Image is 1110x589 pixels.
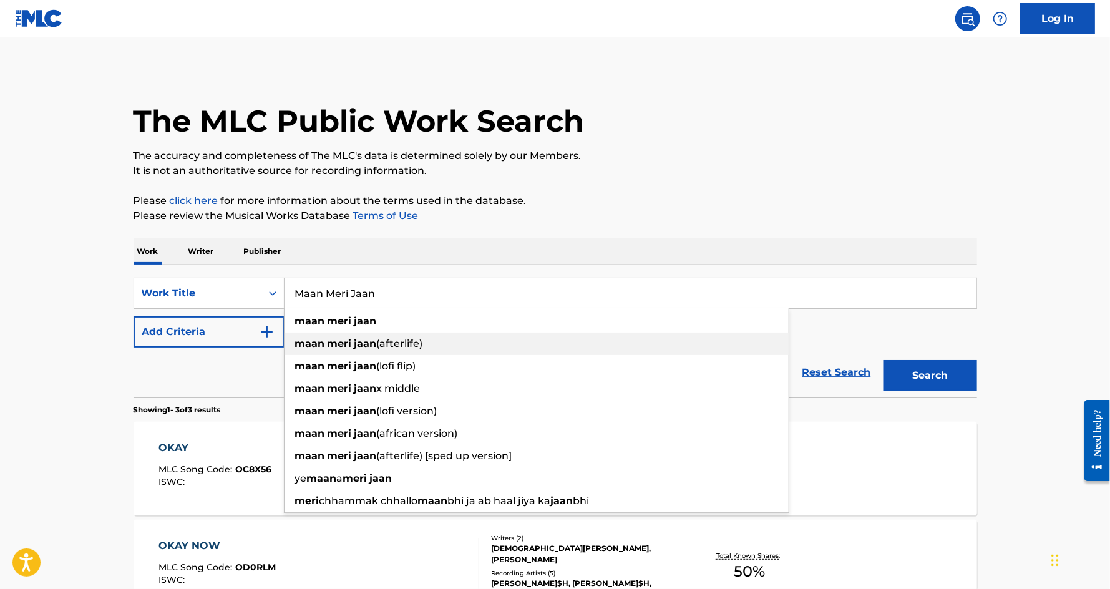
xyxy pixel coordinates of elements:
strong: jaan [370,472,392,484]
span: OD0RLM [235,562,276,573]
span: bhi [573,495,590,507]
strong: maan [418,495,448,507]
p: Total Known Shares: [716,551,783,560]
span: (afterlife) [sped up version] [377,450,512,462]
span: (lofi version) [377,405,437,417]
strong: meri [295,495,319,507]
p: Publisher [240,238,285,265]
strong: maan [295,405,325,417]
p: Please review the Musical Works Database [134,208,977,223]
strong: meri [328,427,352,439]
button: Add Criteria [134,316,285,348]
button: Search [884,360,977,391]
a: click here [170,195,218,207]
span: x middle [377,382,421,394]
form: Search Form [134,278,977,397]
a: Terms of Use [351,210,419,221]
a: Log In [1020,3,1095,34]
span: a [337,472,343,484]
span: ISWC : [158,476,188,487]
strong: meri [328,360,352,372]
strong: meri [328,450,352,462]
p: Please for more information about the terms used in the database. [134,193,977,208]
strong: jaan [354,382,377,394]
span: (afterlife) [377,338,423,349]
iframe: Chat Widget [1048,529,1110,589]
strong: meri [328,382,352,394]
img: search [960,11,975,26]
strong: jaan [354,315,377,327]
span: (lofi flip) [377,360,416,372]
span: bhi ja ab haal jiya ka [448,495,551,507]
strong: jaan [551,495,573,507]
div: Drag [1051,542,1059,579]
a: OKAYMLC Song Code:OC8X56ISWC:Writers (3)[PERSON_NAME] [PERSON_NAME]Recording Artists (63)QUANDO R... [134,422,977,515]
strong: meri [343,472,368,484]
img: MLC Logo [15,9,63,27]
strong: maan [295,338,325,349]
span: ye [295,472,307,484]
span: 50 % [734,560,765,583]
strong: jaan [354,427,377,439]
strong: maan [307,472,337,484]
strong: meri [328,315,352,327]
strong: maan [295,315,325,327]
span: ISWC : [158,574,188,585]
strong: maan [295,427,325,439]
strong: maan [295,450,325,462]
strong: meri [328,405,352,417]
p: The accuracy and completeness of The MLC's data is determined solely by our Members. [134,148,977,163]
strong: jaan [354,450,377,462]
img: 9d2ae6d4665cec9f34b9.svg [260,324,275,339]
p: Work [134,238,162,265]
span: chhammak chhallo [319,495,418,507]
p: Showing 1 - 3 of 3 results [134,404,221,416]
strong: maan [295,382,325,394]
strong: jaan [354,360,377,372]
span: OC8X56 [235,464,271,475]
strong: jaan [354,338,377,349]
p: Writer [185,238,218,265]
strong: maan [295,360,325,372]
div: Writers ( 2 ) [491,533,679,543]
p: It is not an authoritative source for recording information. [134,163,977,178]
img: help [993,11,1008,26]
div: Help [988,6,1013,31]
strong: meri [328,338,352,349]
span: MLC Song Code : [158,562,235,573]
strong: jaan [354,405,377,417]
a: Public Search [955,6,980,31]
div: OKAY [158,441,271,455]
div: Work Title [142,286,254,301]
span: MLC Song Code : [158,464,235,475]
h1: The MLC Public Work Search [134,102,585,140]
div: OKAY NOW [158,538,276,553]
div: Recording Artists ( 5 ) [491,568,679,578]
span: (african version) [377,427,458,439]
a: Reset Search [796,359,877,386]
div: [DEMOGRAPHIC_DATA][PERSON_NAME], [PERSON_NAME] [491,543,679,565]
iframe: Resource Center [1075,391,1110,491]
